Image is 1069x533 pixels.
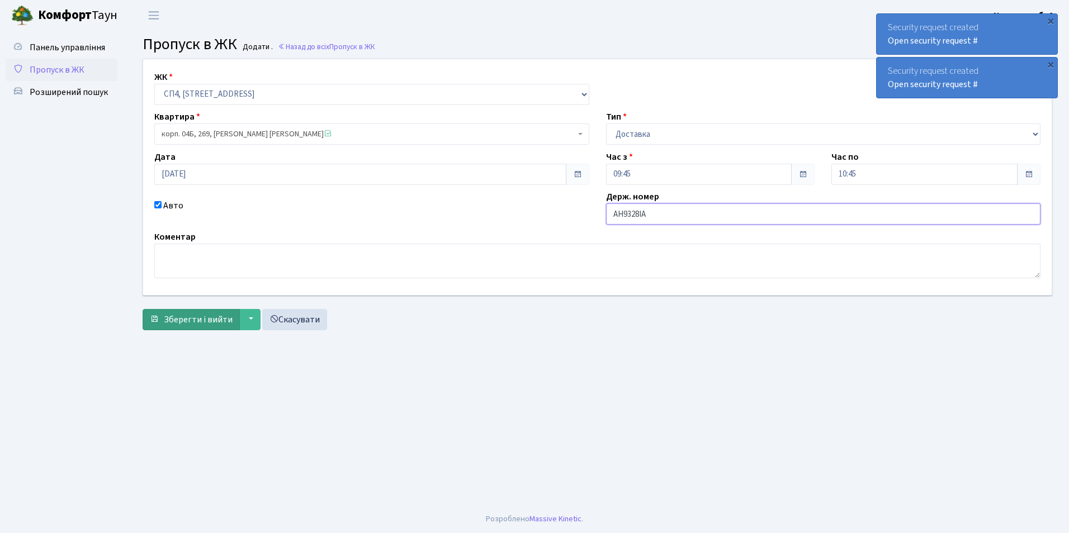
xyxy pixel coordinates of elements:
[11,4,34,27] img: logo.png
[529,513,581,525] a: Massive Kinetic
[831,150,859,164] label: Час по
[606,110,627,123] label: Тип
[154,123,589,145] span: корп. 04Б, 269, Постільняк Денис Вікторович <span class='la la-check-square text-success'></span>
[486,513,583,525] div: Розроблено .
[606,203,1041,225] input: АА1234АА
[154,150,176,164] label: Дата
[6,36,117,59] a: Панель управління
[994,9,1056,22] a: Консьєрж б. 4.
[30,64,84,76] span: Пропуск в ЖК
[877,58,1057,98] div: Security request created
[606,150,633,164] label: Час з
[994,9,1056,22] b: Консьєрж б. 4.
[278,41,375,52] a: Назад до всіхПропуск в ЖК
[143,309,240,330] button: Зберегти і вийти
[154,230,196,244] label: Коментар
[606,190,659,203] label: Держ. номер
[1045,15,1056,26] div: ×
[38,6,92,24] b: Комфорт
[888,35,978,47] a: Open security request #
[329,41,375,52] span: Пропуск в ЖК
[154,110,200,123] label: Квартира
[154,70,173,84] label: ЖК
[6,59,117,81] a: Пропуск в ЖК
[240,42,273,52] small: Додати .
[140,6,168,25] button: Переключити навігацію
[38,6,117,25] span: Таун
[262,309,327,330] a: Скасувати
[162,129,575,140] span: корп. 04Б, 269, Постільняк Денис Вікторович <span class='la la-check-square text-success'></span>
[888,78,978,91] a: Open security request #
[163,199,183,212] label: Авто
[30,86,108,98] span: Розширений пошук
[1045,59,1056,70] div: ×
[30,41,105,54] span: Панель управління
[164,313,233,326] span: Зберегти і вийти
[877,14,1057,54] div: Security request created
[143,33,237,55] span: Пропуск в ЖК
[6,81,117,103] a: Розширений пошук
